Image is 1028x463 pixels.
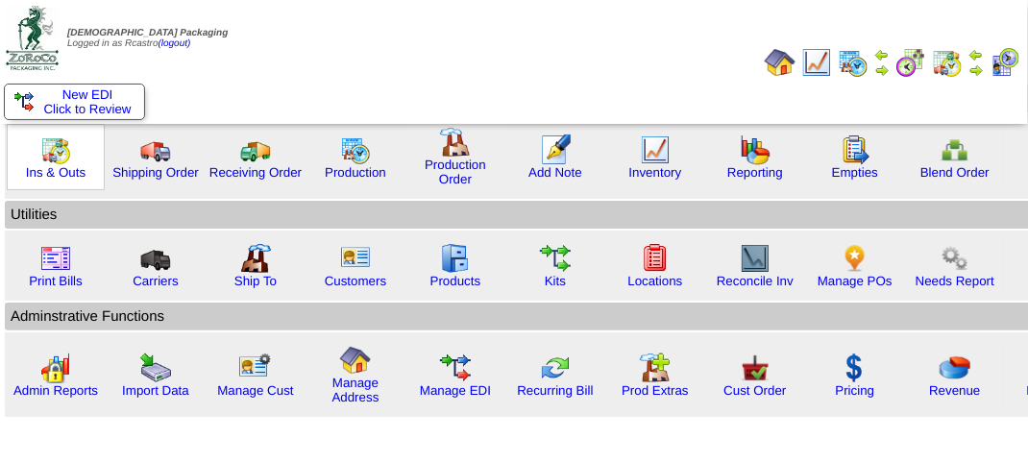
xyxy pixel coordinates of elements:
img: line_graph.gif [801,47,832,78]
a: Add Note [528,165,582,180]
a: Pricing [836,383,875,398]
a: Inventory [629,165,682,180]
img: po.png [840,243,870,274]
a: Locations [627,274,682,288]
img: calendarprod.gif [838,47,869,78]
img: import.gif [140,353,171,383]
a: Print Bills [29,274,83,288]
img: orders.gif [540,134,571,165]
img: workflow.gif [540,243,571,274]
img: line_graph.gif [640,134,671,165]
img: zoroco-logo-small.webp [6,6,59,70]
img: invoice2.gif [40,243,71,274]
img: truck2.gif [240,134,271,165]
img: home.gif [765,47,795,78]
img: calendarinout.gif [40,134,71,165]
img: reconcile.gif [540,353,571,383]
img: ediSmall.gif [14,92,34,111]
img: customers.gif [340,243,371,274]
img: cust_order.png [740,353,771,383]
span: Logged in as Rcastro [67,28,228,49]
img: truck.gif [140,134,171,165]
a: Blend Order [920,165,990,180]
a: Reconcile Inv [717,274,794,288]
a: Needs Report [916,274,994,288]
img: calendarblend.gif [895,47,926,78]
a: Kits [545,274,566,288]
a: Ins & Outs [26,165,86,180]
img: network.png [940,134,970,165]
span: [DEMOGRAPHIC_DATA] Packaging [67,28,228,38]
a: Receiving Order [209,165,302,180]
img: prodextras.gif [640,353,671,383]
a: Manage Address [332,376,379,404]
a: Carriers [133,274,178,288]
a: Admin Reports [13,383,98,398]
a: Recurring Bill [517,383,593,398]
a: Prod Extras [622,383,689,398]
img: calendarcustomer.gif [990,47,1020,78]
span: Click to Review [14,102,135,116]
a: Production Order [425,158,486,186]
img: arrowleft.gif [968,47,984,62]
img: factory.gif [440,127,471,158]
a: Production [325,165,386,180]
img: graph.gif [740,134,771,165]
a: Ship To [234,274,277,288]
img: dollar.gif [840,353,870,383]
a: Shipping Order [112,165,199,180]
a: Import Data [122,383,189,398]
img: arrowright.gif [968,62,984,78]
a: (logout) [159,38,191,49]
a: Manage Cust [217,383,293,398]
img: workflow.png [940,243,970,274]
a: Manage EDI [420,383,491,398]
img: arrowleft.gif [874,47,890,62]
a: New EDI Click to Review [14,87,135,116]
img: cabinet.gif [440,243,471,274]
img: truck3.gif [140,243,171,274]
a: Customers [325,274,386,288]
img: home.gif [340,345,371,376]
img: calendarinout.gif [932,47,963,78]
a: Reporting [727,165,783,180]
a: Empties [832,165,878,180]
img: factory2.gif [240,243,271,274]
a: Cust Order [723,383,786,398]
img: edi.gif [440,353,471,383]
img: calendarprod.gif [340,134,371,165]
span: New EDI [62,87,113,102]
img: managecust.png [238,353,274,383]
img: pie_chart.png [940,353,970,383]
img: graph2.png [40,353,71,383]
img: arrowright.gif [874,62,890,78]
img: locations.gif [640,243,671,274]
a: Products [430,274,481,288]
img: line_graph2.gif [740,243,771,274]
img: workorder.gif [840,134,870,165]
a: Revenue [929,383,980,398]
a: Manage POs [818,274,893,288]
